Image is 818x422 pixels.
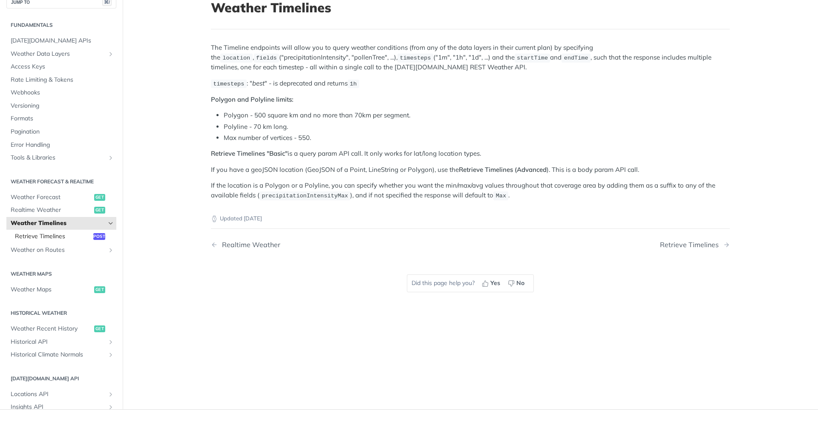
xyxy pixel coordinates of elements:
[479,277,505,290] button: Yes
[11,193,92,202] span: Weather Forecast
[505,277,529,290] button: No
[211,43,730,72] p: The Timeline endpoints will allow you to query weather conditions (from any of the data layers in...
[15,232,91,241] span: Retrieve Timelines
[94,325,105,332] span: get
[11,325,92,333] span: Weather Recent History
[6,348,116,361] a: Historical Climate NormalsShow subpages for Historical Climate Normals
[211,214,730,223] p: Updated [DATE]
[11,246,105,254] span: Weather on Routes
[107,154,114,161] button: Show subpages for Tools & Libraries
[211,149,288,157] strong: Retrieve Timelines "Basic"
[6,283,116,296] a: Weather Mapsget
[6,388,116,401] a: Locations APIShow subpages for Locations API
[256,55,277,61] span: fields
[222,55,250,61] span: location
[407,274,534,292] div: Did this page help you?
[660,241,723,249] div: Retrieve Timelines
[6,204,116,217] a: Realtime Weatherget
[6,401,116,413] a: Insights APIShow subpages for Insights API
[11,285,92,294] span: Weather Maps
[107,220,114,227] button: Hide subpages for Weather Timelines
[496,193,506,199] span: Max
[6,217,116,230] a: Weather TimelinesHide subpages for Weather Timelines
[6,270,116,278] h2: Weather Maps
[218,241,280,249] div: Realtime Weather
[6,34,116,47] a: [DATE][DOMAIN_NAME] APIs
[211,79,730,88] p: : " " - is deprecated and returns
[107,51,114,57] button: Show subpages for Weather Data Layers
[11,206,92,214] span: Realtime Weather
[211,165,730,175] p: If you have a geoJSON location (GeoJSON of a Point, LineString or Polygon), use the ). This is a ...
[6,125,116,138] a: Pagination
[11,141,114,149] span: Error Handling
[11,390,105,399] span: Locations API
[6,86,116,99] a: Webhooks
[107,391,114,398] button: Show subpages for Locations API
[211,95,294,103] strong: Polygon and Polyline limits:
[11,128,114,136] span: Pagination
[6,178,116,185] h2: Weather Forecast & realtime
[6,309,116,317] h2: Historical Weather
[211,232,730,257] nav: Pagination Controls
[6,21,116,29] h2: Fundamentals
[6,60,116,73] a: Access Keys
[107,351,114,358] button: Show subpages for Historical Climate Normals
[11,114,114,123] span: Formats
[107,247,114,254] button: Show subpages for Weather on Routes
[94,286,105,293] span: get
[459,165,547,174] strong: Retrieve Timelines (Advanced
[6,48,116,60] a: Weather Data LayersShow subpages for Weather Data Layers
[350,81,357,87] span: 1h
[11,50,105,58] span: Weather Data Layers
[490,279,500,288] span: Yes
[516,279,524,288] span: No
[94,207,105,214] span: get
[11,88,114,97] span: Webhooks
[224,111,730,120] li: Polygon - 500 square km and no more than 70km per segment.
[107,339,114,345] button: Show subpages for Historical API
[224,133,730,143] li: Max number of vertices - 550.
[93,233,105,240] span: post
[107,404,114,411] button: Show subpages for Insights API
[211,241,433,249] a: Previous Page: Realtime Weather
[11,37,114,45] span: [DATE][DOMAIN_NAME] APIs
[564,55,588,61] span: endTime
[11,403,105,411] span: Insights API
[211,181,730,200] p: If the location is a Polygon or a Polyline, you can specify whether you want the min/max/avg valu...
[224,122,730,132] li: Polyline - 70 km long.
[11,76,114,84] span: Rate Limiting & Tokens
[6,100,116,112] a: Versioning
[6,322,116,335] a: Weather Recent Historyget
[6,112,116,125] a: Formats
[400,55,431,61] span: timesteps
[6,375,116,382] h2: [DATE][DOMAIN_NAME] API
[262,193,348,199] span: precipitationIntensityMax
[660,241,730,249] a: Next Page: Retrieve Timelines
[6,139,116,151] a: Error Handling
[11,230,116,243] a: Retrieve Timelinespost
[11,338,105,346] span: Historical API
[11,63,114,71] span: Access Keys
[11,154,105,162] span: Tools & Libraries
[11,102,114,110] span: Versioning
[213,81,244,87] span: timesteps
[211,149,730,159] p: is a query param API call. It only works for lat/long location types.
[94,194,105,201] span: get
[6,74,116,86] a: Rate Limiting & Tokens
[252,79,265,87] em: best
[11,219,105,228] span: Weather Timelines
[6,191,116,204] a: Weather Forecastget
[11,351,105,359] span: Historical Climate Normals
[517,55,548,61] span: startTime
[6,244,116,257] a: Weather on RoutesShow subpages for Weather on Routes
[6,151,116,164] a: Tools & LibrariesShow subpages for Tools & Libraries
[6,336,116,348] a: Historical APIShow subpages for Historical API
